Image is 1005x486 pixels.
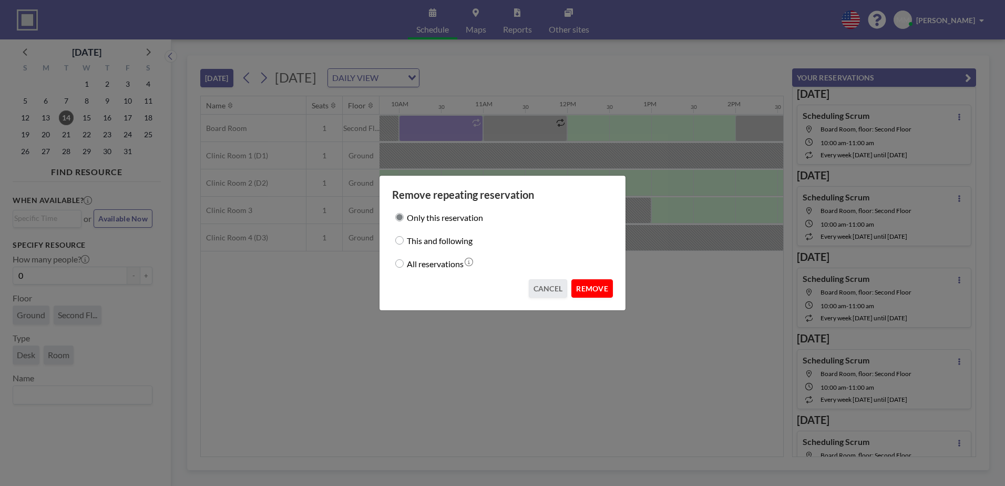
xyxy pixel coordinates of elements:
label: This and following [407,233,473,248]
h3: Remove repeating reservation [392,188,613,201]
label: Only this reservation [407,210,483,225]
button: CANCEL [529,279,568,298]
label: All reservations [407,256,464,271]
button: REMOVE [571,279,613,298]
